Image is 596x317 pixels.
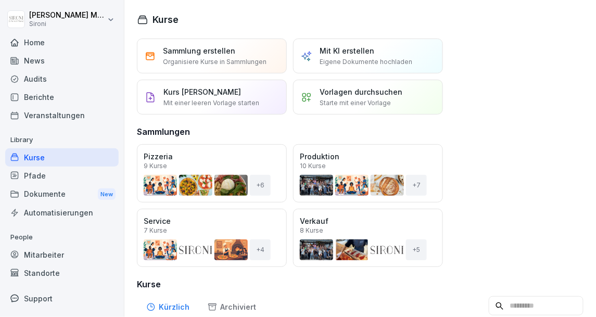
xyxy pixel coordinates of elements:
div: + 7 [406,175,427,196]
div: + 6 [250,175,271,196]
a: Automatisierungen [5,204,119,222]
div: Dokumente [5,185,119,204]
h1: Kurse [153,12,179,27]
p: Organisiere Kurse in Sammlungen [163,57,267,67]
a: Kurse [5,148,119,167]
h3: Sammlungen [137,125,190,138]
h3: Kurse [137,278,584,290]
p: Mit einer leeren Vorlage starten [163,98,259,108]
div: + 4 [250,239,271,260]
div: New [98,188,116,200]
a: Pfade [5,167,119,185]
a: Audits [5,70,119,88]
p: Library [5,132,119,148]
a: Pizzeria9 Kurse+6 [137,144,287,202]
a: Produktion10 Kurse+7 [293,144,443,202]
p: 8 Kurse [300,227,323,234]
p: [PERSON_NAME] Malec [29,11,105,20]
p: Pizzeria [144,151,280,162]
a: DokumenteNew [5,185,119,204]
a: Service7 Kurse+4 [137,209,287,267]
p: Eigene Dokumente hochladen [320,57,412,67]
p: 10 Kurse [300,163,326,169]
p: Service [144,215,280,226]
a: News [5,52,119,70]
a: Berichte [5,88,119,106]
p: Verkauf [300,215,436,226]
p: Vorlagen durchsuchen [320,86,402,97]
a: Verkauf8 Kurse+5 [293,209,443,267]
p: Mit KI erstellen [320,45,374,56]
a: Home [5,33,119,52]
a: Mitarbeiter [5,246,119,264]
p: People [5,229,119,246]
p: Sironi [29,20,105,28]
p: 7 Kurse [144,227,167,234]
a: Standorte [5,264,119,282]
p: Sammlung erstellen [163,45,235,56]
a: Veranstaltungen [5,106,119,124]
div: + 5 [406,239,427,260]
p: Kurs [PERSON_NAME] [163,86,241,97]
div: Support [5,289,119,308]
p: Produktion [300,151,436,162]
p: Starte mit einer Vorlage [320,98,391,108]
p: 9 Kurse [144,163,167,169]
